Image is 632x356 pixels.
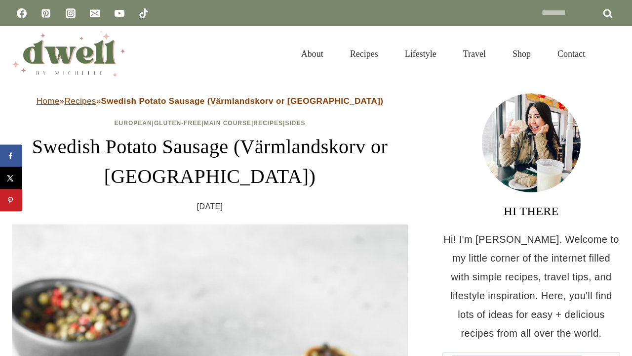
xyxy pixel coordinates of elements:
[154,120,201,127] a: Gluten-Free
[603,45,620,62] button: View Search Form
[442,202,620,220] h3: HI THERE
[115,120,152,127] a: European
[288,37,598,71] nav: Primary Navigation
[12,132,408,191] h1: Swedish Potato Sausage (Värmlandskorv or [GEOGRAPHIC_DATA])
[12,3,32,23] a: Facebook
[36,3,56,23] a: Pinterest
[337,37,392,71] a: Recipes
[253,120,283,127] a: Recipes
[12,31,125,77] img: DWELL by michelle
[288,37,337,71] a: About
[85,3,105,23] a: Email
[64,96,96,106] a: Recipes
[450,37,499,71] a: Travel
[110,3,129,23] a: YouTube
[37,96,384,106] span: » »
[61,3,80,23] a: Instagram
[37,96,60,106] a: Home
[197,199,223,214] time: [DATE]
[134,3,154,23] a: TikTok
[544,37,598,71] a: Contact
[499,37,544,71] a: Shop
[392,37,450,71] a: Lifestyle
[101,96,384,106] strong: Swedish Potato Sausage (Värmlandskorv or [GEOGRAPHIC_DATA])
[285,120,305,127] a: Sides
[442,230,620,343] p: Hi! I'm [PERSON_NAME]. Welcome to my little corner of the internet filled with simple recipes, tr...
[115,120,306,127] span: | | | |
[204,120,251,127] a: Main Course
